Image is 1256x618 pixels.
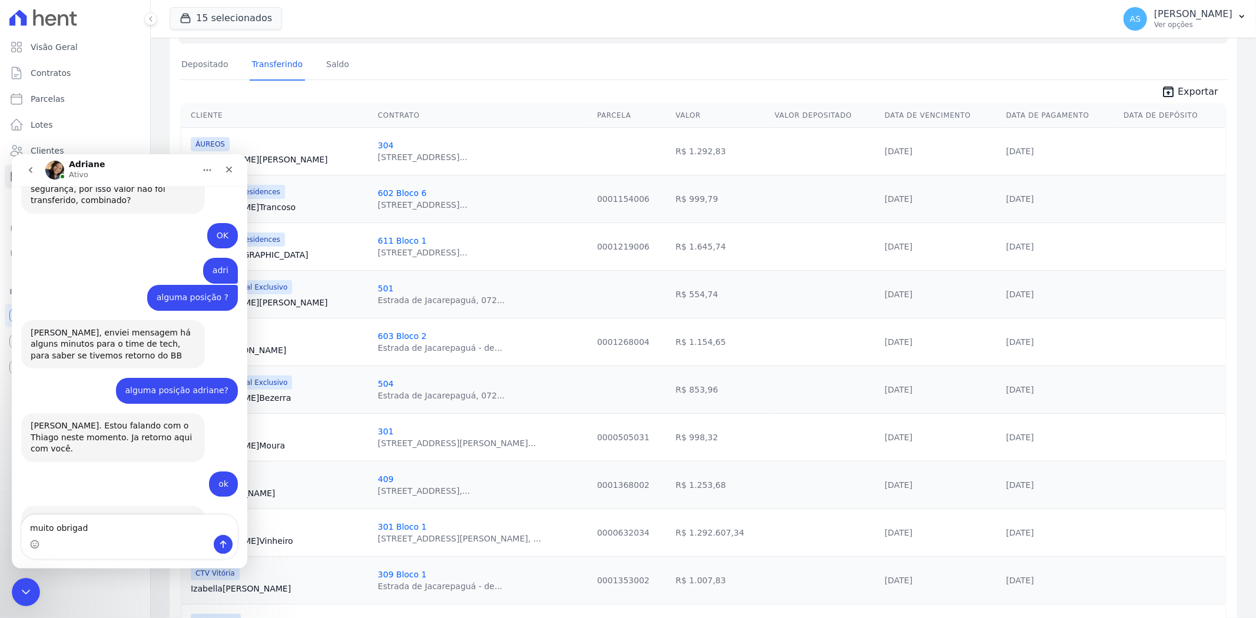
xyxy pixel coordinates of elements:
div: Adriane diz… [9,352,226,457]
a: [DATE] [1006,242,1034,251]
span: Clientes [31,145,64,157]
a: Crédito [5,217,145,240]
td: R$ 999,79 [671,175,770,222]
span: Parcelas [31,93,65,105]
a: 0001368002 [597,480,649,490]
a: [PERSON_NAME]Bezerra [191,392,369,404]
td: R$ 1.292,83 [671,127,770,175]
button: Enviar mensagem… [202,381,221,400]
div: alguma posição adriane? [114,231,217,242]
div: ok [197,317,226,343]
a: [DATE] [884,480,912,490]
div: [STREET_ADDRESS][PERSON_NAME]... [378,437,536,449]
th: Cliente [181,104,373,128]
a: Minha Carteira [5,165,145,188]
td: R$ 554,74 [671,270,770,318]
button: 15 selecionados [170,7,282,29]
td: R$ 1.645,74 [671,222,770,270]
div: [PERSON_NAME], tive o retorno.A operação foi bloqueada (segurança do BB). [9,352,193,436]
a: [DATE] [884,385,912,394]
a: Visão Geral [5,35,145,59]
span: Contratos [31,67,71,79]
a: 301 Bloco 1 [378,522,427,531]
div: Adriane diz… [9,259,226,317]
a: unarchive Exportar [1152,85,1228,101]
th: Valor Depositado [770,104,880,128]
a: Izabella[PERSON_NAME] [191,583,369,594]
th: Valor [671,104,770,128]
a: [DATE] [1006,337,1034,347]
p: [PERSON_NAME] [1154,8,1232,20]
a: Ana[PERSON_NAME] [191,487,369,499]
a: Depositado [179,50,231,81]
a: [DATE] [884,242,912,251]
a: 0001353002 [597,576,649,585]
a: [PERSON_NAME]Trancoso [191,201,369,213]
div: [STREET_ADDRESS]... [378,199,468,211]
span: ÁUREOS [191,137,230,151]
a: Transferindo [250,50,306,81]
div: [PERSON_NAME], tive o retorno. [19,359,184,371]
a: [DATE] [884,290,912,299]
a: Transferências [5,191,145,214]
a: Saldo [324,50,352,81]
div: [STREET_ADDRESS][PERSON_NAME], ... [378,533,541,544]
span: Lotes [31,119,53,131]
div: ok [207,324,217,336]
a: 0000632034 [597,528,649,537]
a: [PERSON_NAME]Vinheiro [191,535,369,547]
td: R$ 853,96 [671,366,770,413]
a: [DATE] [1006,528,1034,537]
a: [DATE] [884,147,912,156]
a: 602 Bloco 6 [378,188,427,198]
a: Milena[PERSON_NAME] [191,344,369,356]
div: Estrada de Jacarepaguá - de... [378,342,502,354]
div: Andreza diz… [9,317,226,353]
p: Ver opções [1154,20,1232,29]
td: R$ 998,32 [671,413,770,461]
span: CTV Vitória [191,566,240,580]
a: 0001154006 [597,194,649,204]
a: [DATE] [1006,433,1034,442]
a: Recebíveis [5,304,145,327]
td: R$ 1.007,83 [671,556,770,604]
td: R$ 1.253,68 [671,461,770,509]
a: 501 [378,284,394,293]
a: 304 [378,141,394,150]
span: AS [1130,15,1141,23]
a: Clientes [5,139,145,162]
a: [PERSON_NAME][PERSON_NAME] [191,154,369,165]
a: 301 [378,427,394,436]
a: [DATE] [1006,576,1034,585]
div: [STREET_ADDRESS],... [378,485,470,497]
th: Data de Pagamento [1002,104,1119,128]
div: [STREET_ADDRESS]... [378,151,468,163]
a: [DATE] [884,194,912,204]
a: [DATE] [884,433,912,442]
iframe: Intercom live chat [12,578,40,606]
div: [STREET_ADDRESS]... [378,247,468,258]
a: Parcelas [5,87,145,111]
a: [DATE] [1006,290,1034,299]
button: AS [PERSON_NAME] Ver opções [1114,2,1256,35]
iframe: Intercom live chat [12,154,247,569]
span: Exportar [1178,85,1218,99]
a: Contratos [5,61,145,85]
div: Estrada de Jacarepaguá, 072... [378,390,505,401]
th: Contrato [373,104,592,128]
a: 309 Bloco 1 [378,570,427,579]
th: Data de Vencimento [880,104,1001,128]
